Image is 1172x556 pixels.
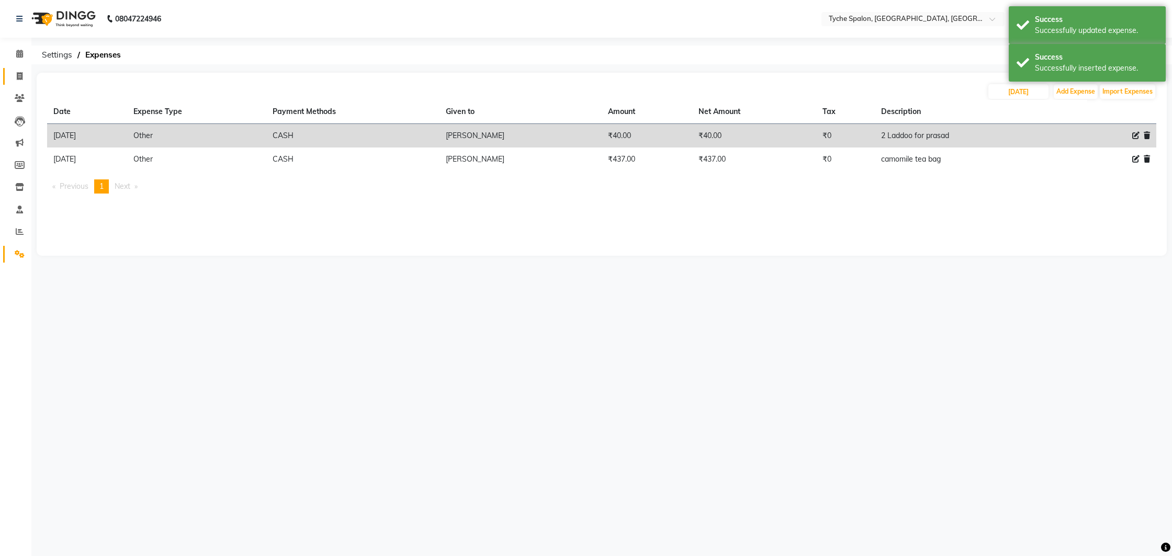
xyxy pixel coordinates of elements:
[439,147,602,171] td: [PERSON_NAME]
[1100,84,1155,99] button: Import Expenses
[875,147,1058,171] td: camomile tea bag
[80,46,126,64] span: Expenses
[1035,63,1158,74] div: Successfully inserted expense.
[127,124,267,148] td: Other
[266,124,439,148] td: CASH
[1054,84,1098,99] button: Add Expense
[602,100,692,124] th: Amount
[47,147,127,171] td: [DATE]
[988,84,1049,99] input: PLACEHOLDER.DATE
[439,124,602,148] td: [PERSON_NAME]
[439,100,602,124] th: Given to
[1035,52,1158,63] div: Success
[60,181,88,191] span: Previous
[602,124,692,148] td: ₹40.00
[1035,25,1158,36] div: Successfully updated expense.
[875,100,1058,124] th: Description
[37,46,77,64] span: Settings
[115,181,130,191] span: Next
[1035,14,1158,25] div: Success
[692,147,816,171] td: ₹437.00
[266,100,439,124] th: Payment Methods
[816,124,875,148] td: ₹0
[692,124,816,148] td: ₹40.00
[816,147,875,171] td: ₹0
[127,100,267,124] th: Expense Type
[266,147,439,171] td: CASH
[99,181,104,191] span: 1
[692,100,816,124] th: Net Amount
[27,4,98,33] img: logo
[47,179,1156,194] nav: Pagination
[47,100,127,124] th: Date
[127,147,267,171] td: Other
[816,100,875,124] th: Tax
[115,4,161,33] b: 08047224946
[602,147,692,171] td: ₹437.00
[47,124,127,148] td: [DATE]
[875,124,1058,148] td: 2 Laddoo for prasad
